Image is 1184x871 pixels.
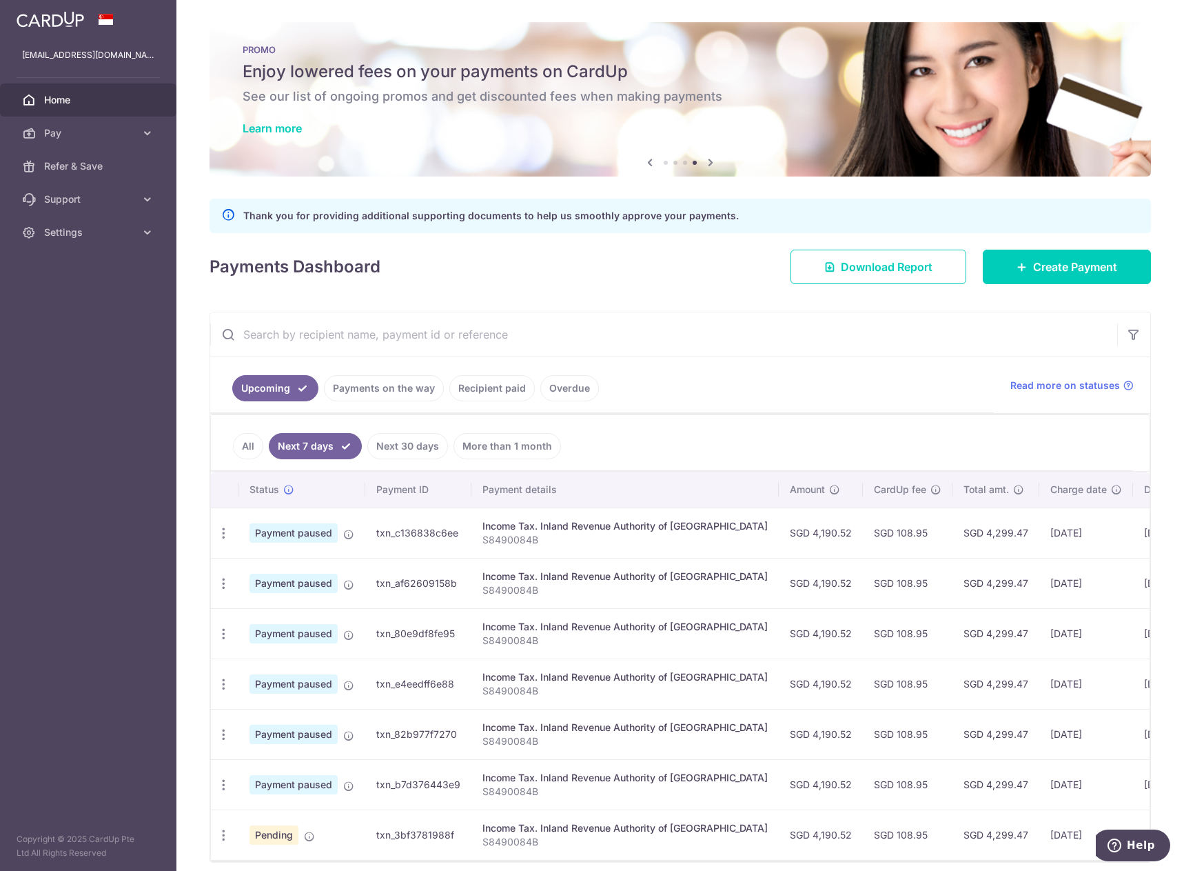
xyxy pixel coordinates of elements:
a: All [233,433,263,459]
td: SGD 108.95 [863,759,952,810]
td: txn_80e9df8fe95 [365,608,471,659]
td: SGD 4,299.47 [952,608,1039,659]
div: Income Tax. Inland Revenue Authority of [GEOGRAPHIC_DATA] [482,721,768,734]
span: Refer & Save [44,159,135,173]
td: SGD 4,190.52 [779,508,863,558]
span: Charge date [1050,483,1107,497]
a: Next 7 days [269,433,362,459]
td: SGD 108.95 [863,608,952,659]
th: Payment ID [365,472,471,508]
td: [DATE] [1039,810,1133,860]
p: [EMAIL_ADDRESS][DOMAIN_NAME] [22,48,154,62]
a: Payments on the way [324,375,444,401]
div: Income Tax. Inland Revenue Authority of [GEOGRAPHIC_DATA] [482,771,768,785]
h4: Payments Dashboard [210,254,380,279]
td: [DATE] [1039,608,1133,659]
a: Recipient paid [449,375,535,401]
td: SGD 4,299.47 [952,810,1039,860]
td: SGD 108.95 [863,508,952,558]
h5: Enjoy lowered fees on your payments on CardUp [243,61,1118,83]
span: Read more on statuses [1010,379,1120,392]
td: txn_c136838c6ee [365,508,471,558]
span: Support [44,192,135,206]
td: txn_82b977f7270 [365,709,471,759]
div: Income Tax. Inland Revenue Authority of [GEOGRAPHIC_DATA] [482,519,768,533]
p: S8490084B [482,835,768,849]
a: Read more on statuses [1010,379,1134,392]
td: SGD 4,299.47 [952,508,1039,558]
img: CardUp [17,11,84,28]
td: SGD 4,190.52 [779,608,863,659]
td: SGD 4,299.47 [952,659,1039,709]
div: Income Tax. Inland Revenue Authority of [GEOGRAPHIC_DATA] [482,670,768,684]
a: Download Report [790,250,966,284]
td: SGD 4,299.47 [952,709,1039,759]
img: Latest Promos banner [210,22,1151,177]
td: SGD 108.95 [863,558,952,608]
span: Payment paused [249,674,338,694]
span: Settings [44,226,135,239]
h6: See our list of ongoing promos and get discounted fees when making payments [243,88,1118,105]
input: Search by recipient name, payment id or reference [210,312,1117,357]
td: SGD 4,299.47 [952,759,1039,810]
td: [DATE] [1039,759,1133,810]
td: SGD 108.95 [863,810,952,860]
td: SGD 4,190.52 [779,659,863,709]
span: Status [249,483,279,497]
a: Upcoming [232,375,318,401]
p: S8490084B [482,583,768,597]
p: S8490084B [482,785,768,799]
span: Payment paused [249,725,338,744]
a: Create Payment [983,250,1151,284]
td: txn_e4eedff6e88 [365,659,471,709]
a: Overdue [540,375,599,401]
td: [DATE] [1039,558,1133,608]
p: Thank you for providing additional supporting documents to help us smoothly approve your payments. [243,208,739,224]
span: Amount [790,483,825,497]
div: Income Tax. Inland Revenue Authority of [GEOGRAPHIC_DATA] [482,620,768,634]
th: Payment details [471,472,779,508]
p: S8490084B [482,634,768,648]
p: S8490084B [482,734,768,748]
td: SGD 4,190.52 [779,558,863,608]
td: txn_b7d376443e9 [365,759,471,810]
span: Download Report [841,259,932,275]
span: Payment paused [249,775,338,794]
span: Pending [249,825,298,845]
td: SGD 108.95 [863,709,952,759]
td: [DATE] [1039,508,1133,558]
p: PROMO [243,44,1118,55]
a: Next 30 days [367,433,448,459]
td: SGD 4,190.52 [779,759,863,810]
a: Learn more [243,121,302,135]
iframe: Opens a widget where you can find more information [1096,830,1170,864]
td: [DATE] [1039,659,1133,709]
div: Income Tax. Inland Revenue Authority of [GEOGRAPHIC_DATA] [482,570,768,583]
td: SGD 108.95 [863,659,952,709]
td: txn_af62609158b [365,558,471,608]
td: SGD 4,190.52 [779,709,863,759]
span: Payment paused [249,574,338,593]
p: S8490084B [482,533,768,547]
span: Home [44,93,135,107]
a: More than 1 month [453,433,561,459]
span: Pay [44,126,135,140]
span: CardUp fee [874,483,926,497]
p: S8490084B [482,684,768,698]
span: Total amt. [963,483,1009,497]
span: Payment paused [249,624,338,643]
div: Income Tax. Inland Revenue Authority of [GEOGRAPHIC_DATA] [482,821,768,835]
td: SGD 4,190.52 [779,810,863,860]
td: SGD 4,299.47 [952,558,1039,608]
td: [DATE] [1039,709,1133,759]
span: Payment paused [249,523,338,543]
td: txn_3bf3781988f [365,810,471,860]
span: Create Payment [1033,259,1117,275]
